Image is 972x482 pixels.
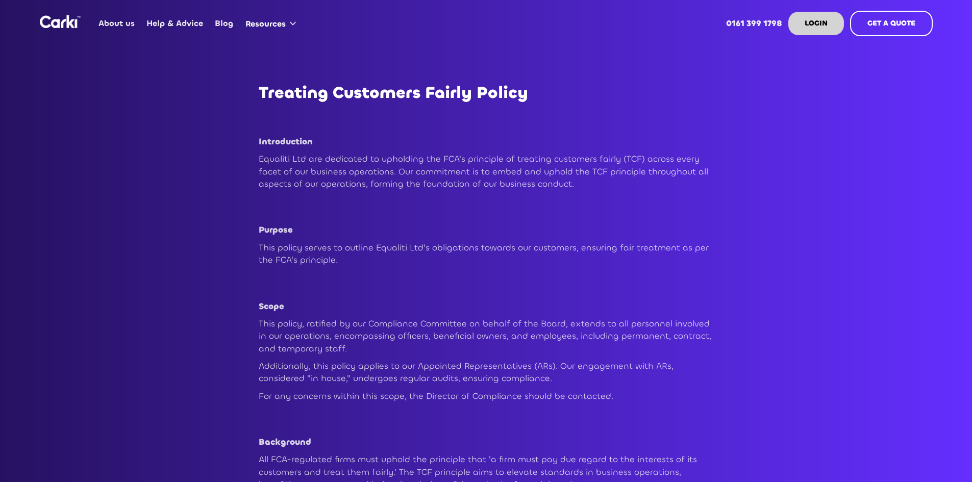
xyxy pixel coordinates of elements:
strong: GET A QUOTE [867,18,915,28]
strong: Introduction [259,136,313,147]
a: About us [93,4,141,43]
p: Additionally, this policy applies to our Appointed Representatives (ARs). Our engagement with ARs... [259,360,714,385]
strong: Scope [259,301,284,312]
strong: 0161 399 1798 [726,18,782,29]
a: 0161 399 1798 [720,4,788,43]
strong: Background [259,437,311,448]
div: Resources [239,4,306,43]
p: For any concerns within this scope, the Director of Compliance should be contacted. [259,390,714,402]
div: Resources [245,18,286,30]
img: Logo [40,15,81,28]
p: This policy, ratified by our Compliance Committee on behalf of the Board, extends to all personne... [259,318,714,355]
strong: LOGIN [805,18,828,28]
strong: Treating Customers Fairly Policy [259,82,528,104]
a: Blog [209,4,239,43]
a: LOGIN [788,12,844,35]
a: GET A QUOTE [850,11,933,36]
p: Equaliti Ltd are dedicated to upholding the FCA's principle of treating customers fairly (TCF) ac... [259,153,714,190]
a: home [40,15,81,28]
a: Help & Advice [141,4,209,43]
strong: Purpose [259,224,293,236]
p: This policy serves to outline Equaliti Ltd's obligations towards our customers, ensuring fair tre... [259,242,714,267]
